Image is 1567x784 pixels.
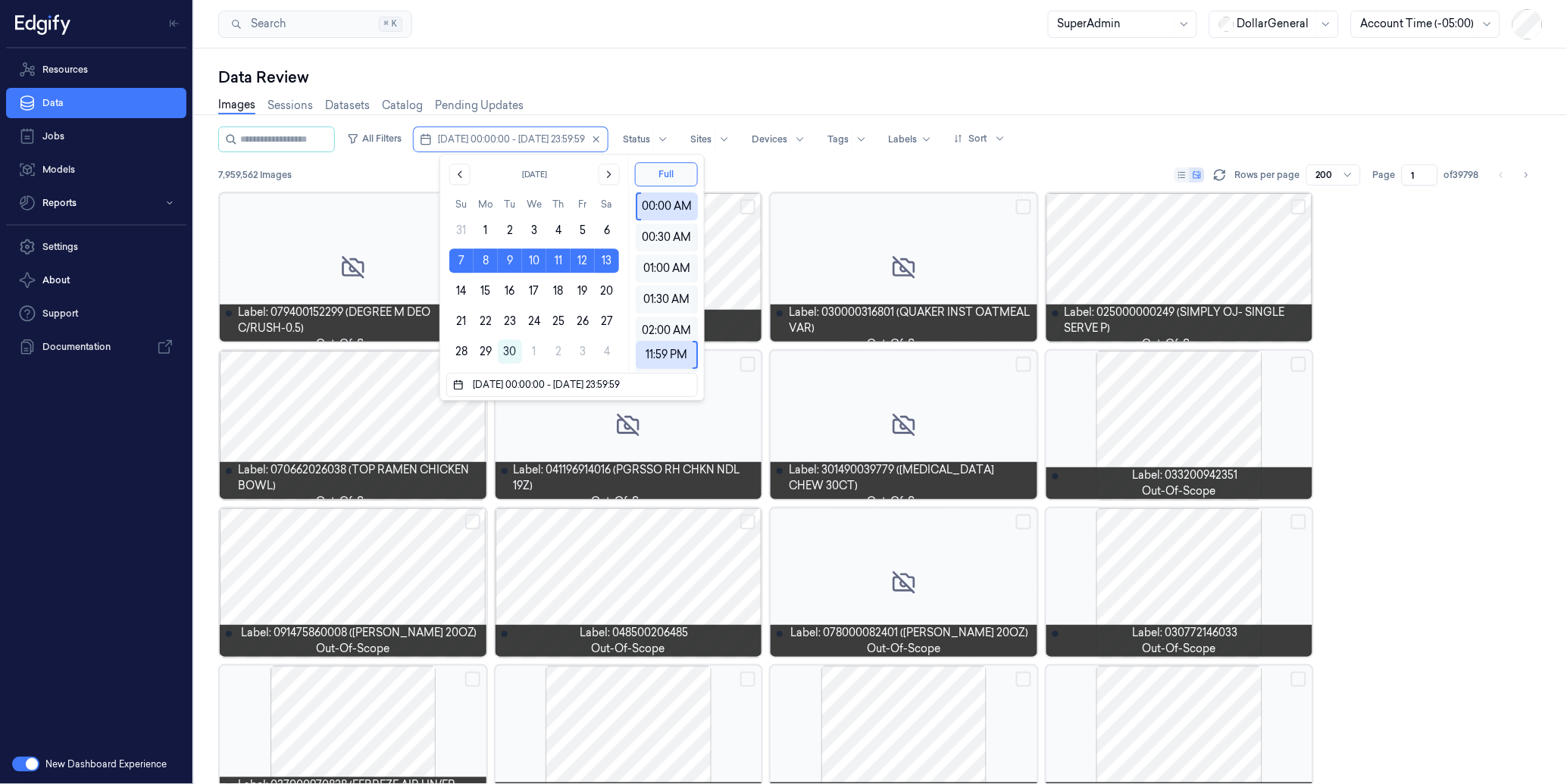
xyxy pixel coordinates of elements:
[1016,357,1031,372] button: Select row
[470,376,684,394] input: Dates
[316,494,389,510] span: out-of-scope
[867,641,940,657] span: out-of-scope
[6,155,186,185] a: Models
[1235,168,1300,182] p: Rows per page
[449,218,474,242] button: Sunday, August 31st, 2025
[465,514,480,529] button: Select row
[640,317,693,345] div: 02:00 AM
[1515,164,1537,186] button: Go to next page
[595,218,619,242] button: Saturday, September 6th, 2025
[316,336,389,352] span: out-of-scope
[595,279,619,303] button: Saturday, September 20th, 2025
[474,218,498,242] button: Monday, September 1st, 2025
[414,127,608,151] button: [DATE] 00:00:00 - [DATE] 23:59:59
[522,218,546,242] button: Wednesday, September 3rd, 2025
[465,672,480,687] button: Select row
[522,197,546,212] th: Wednesday
[522,279,546,303] button: Wednesday, September 17th, 2025
[498,279,522,303] button: Tuesday, September 16th, 2025
[1016,199,1031,214] button: Select row
[6,232,186,262] a: Settings
[867,494,940,510] span: out-of-scope
[592,494,665,510] span: out-of-scope
[546,197,571,212] th: Thursday
[571,248,595,273] button: Friday, September 12th, 2025, selected
[522,248,546,273] button: Wednesday, September 10th, 2025, selected
[316,641,389,657] span: out-of-scope
[571,309,595,333] button: Friday, September 26th, 2025
[267,98,313,114] a: Sessions
[238,462,480,494] span: Label: 070662026038 (TOP RAMEN CHICKEN BOWL)
[546,339,571,364] button: Thursday, October 2nd, 2025
[571,197,595,212] th: Friday
[592,641,665,657] span: out-of-scope
[571,218,595,242] button: Friday, September 5th, 2025
[514,462,756,494] span: Label: 041196914016 (PGRSSO RH CHKN NDL 19Z)
[449,197,474,212] th: Sunday
[595,248,619,273] button: Saturday, September 13th, 2025, selected
[449,197,619,364] table: September 2025
[571,339,595,364] button: Friday, October 3rd, 2025
[6,88,186,118] a: Data
[740,672,755,687] button: Select row
[449,309,474,333] button: Sunday, September 21st, 2025
[435,98,524,114] a: Pending Updates
[238,305,480,336] span: Label: 079400152299 (DEGREE M DEO C/RUSH-0.5)
[640,223,693,251] div: 00:30 AM
[1143,483,1216,499] span: out-of-scope
[1291,672,1306,687] button: Select row
[595,339,619,364] button: Saturday, October 4th, 2025
[789,305,1031,336] span: Label: 030000316801 (QUAKER INST OATMEAL VAR)
[6,188,186,218] button: Reports
[740,199,755,214] button: Select row
[640,255,693,283] div: 01:00 AM
[6,55,186,85] a: Resources
[580,625,689,641] span: Label: 048500206485
[474,197,498,212] th: Monday
[1143,336,1216,352] span: out-of-scope
[1291,514,1306,529] button: Select row
[1143,641,1216,657] span: out-of-scope
[449,339,474,364] button: Sunday, September 28th, 2025
[595,309,619,333] button: Saturday, September 27th, 2025
[218,168,292,182] span: 7,959,562 Images
[522,309,546,333] button: Wednesday, September 24th, 2025
[498,248,522,273] button: Tuesday, September 9th, 2025, selected
[546,279,571,303] button: Thursday, September 18th, 2025
[218,11,412,38] button: Search⌘K
[635,162,698,186] button: Full
[474,339,498,364] button: Monday, September 29th, 2025
[480,164,590,185] button: [DATE]
[1065,305,1307,336] span: Label: 025000000249 (SIMPLY OJ- SINGLE SERVE P)
[341,127,408,151] button: All Filters
[1373,168,1396,182] span: Page
[1016,672,1031,687] button: Select row
[498,339,522,364] button: Today, Tuesday, September 30th, 2025
[1016,514,1031,529] button: Select row
[640,341,692,369] div: 11:59 PM
[867,336,940,352] span: out-of-scope
[382,98,423,114] a: Catalog
[6,265,186,295] button: About
[599,164,620,185] button: Go to the Next Month
[241,625,477,641] span: Label: 091475860008 ([PERSON_NAME] 20OZ)
[218,97,255,114] a: Images
[522,339,546,364] button: Wednesday, October 1st, 2025
[449,279,474,303] button: Sunday, September 14th, 2025
[1491,164,1537,186] nav: pagination
[640,286,693,314] div: 01:30 AM
[218,67,1543,88] div: Data Review
[438,133,585,146] span: [DATE] 00:00:00 - [DATE] 23:59:59
[474,309,498,333] button: Monday, September 22nd, 2025
[1133,625,1238,641] span: Label: 030772146033
[641,192,693,220] div: 00:00 AM
[1444,168,1479,182] span: of 39798
[740,514,755,529] button: Select row
[474,279,498,303] button: Monday, September 15th, 2025
[6,298,186,329] a: Support
[498,309,522,333] button: Tuesday, September 23rd, 2025
[474,248,498,273] button: Monday, September 8th, 2025, selected
[1291,199,1306,214] button: Select row
[571,279,595,303] button: Friday, September 19th, 2025
[325,98,370,114] a: Datasets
